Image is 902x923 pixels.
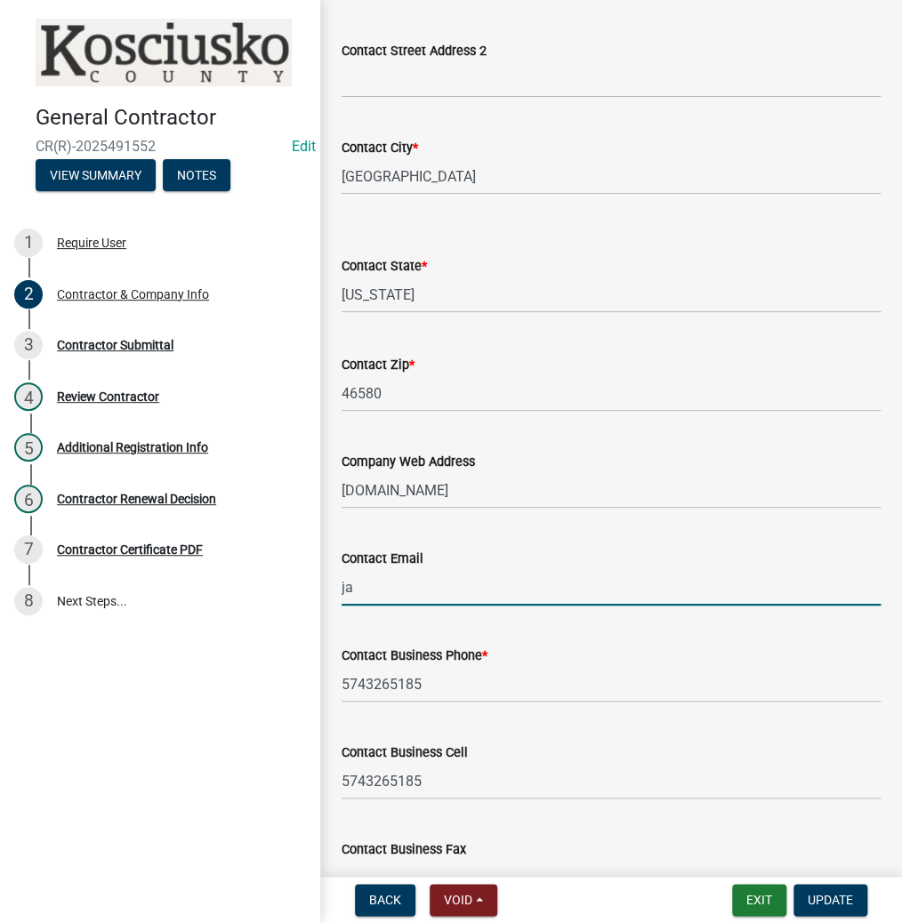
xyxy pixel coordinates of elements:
[342,261,427,273] label: Contact State
[342,45,487,58] label: Contact Street Address 2
[57,543,203,556] div: Contractor Certificate PDF
[14,331,43,359] div: 3
[342,844,466,856] label: Contact Business Fax
[36,105,306,131] h4: General Contractor
[342,456,475,469] label: Company Web Address
[36,138,285,155] span: CR(R)-2025491552
[342,650,487,662] label: Contact Business Phone
[57,441,208,453] div: Additional Registration Info
[808,893,853,907] span: Update
[14,485,43,513] div: 6
[163,169,230,183] wm-modal-confirm: Notes
[342,747,468,759] label: Contact Business Cell
[14,587,43,615] div: 8
[57,237,126,249] div: Require User
[292,138,316,155] wm-modal-confirm: Edit Application Number
[355,884,415,916] button: Back
[14,433,43,461] div: 5
[57,339,173,351] div: Contractor Submittal
[369,893,401,907] span: Back
[430,884,497,916] button: Void
[14,382,43,411] div: 4
[36,159,156,191] button: View Summary
[36,19,292,86] img: Kosciusko County, Indiana
[57,288,209,301] div: Contractor & Company Info
[57,493,216,505] div: Contractor Renewal Decision
[732,884,786,916] button: Exit
[14,229,43,257] div: 1
[14,280,43,309] div: 2
[36,169,156,183] wm-modal-confirm: Summary
[292,138,316,155] a: Edit
[342,553,423,566] label: Contact Email
[342,359,415,372] label: Contact Zip
[57,390,159,403] div: Review Contractor
[793,884,867,916] button: Update
[14,535,43,564] div: 7
[444,893,472,907] span: Void
[163,159,230,191] button: Notes
[342,142,418,155] label: Contact City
